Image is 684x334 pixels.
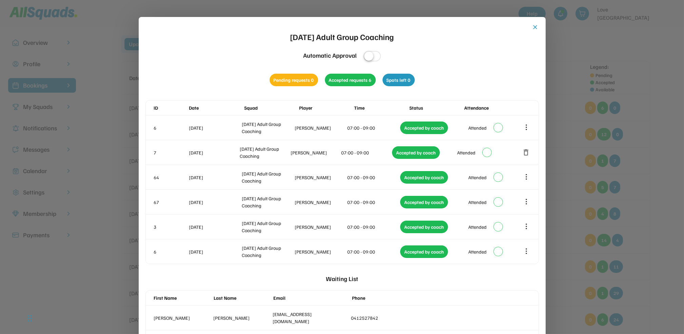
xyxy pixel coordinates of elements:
div: Accepted by coach [400,245,448,258]
div: Attendance [464,104,518,111]
div: [DATE] [189,248,241,255]
div: 07:00 - 09:00 [348,174,399,181]
div: Player [299,104,353,111]
div: Accepted by coach [392,146,440,159]
div: [PERSON_NAME] [154,314,211,321]
div: [DATE] [189,149,239,156]
div: [PERSON_NAME] [295,199,346,206]
div: [DATE] Adult Group Coaching [242,195,293,209]
div: Squad [244,104,298,111]
div: [DATE] Adult Group Coaching [242,170,293,184]
div: 67 [154,199,188,206]
div: Attended [468,248,487,255]
div: 6 [154,248,188,255]
div: Waiting List [326,271,358,287]
div: Email [274,294,349,301]
div: 6 [154,124,188,131]
div: Attended [468,199,487,206]
div: Automatic Approval [303,51,357,60]
div: Attended [468,223,487,230]
div: [EMAIL_ADDRESS][DOMAIN_NAME] [273,311,348,325]
div: 07:00 - 09:00 [348,199,399,206]
div: ID [154,104,188,111]
div: Date [189,104,243,111]
div: Time [354,104,408,111]
div: [DATE] Adult Group Coaching [242,244,293,259]
div: [PERSON_NAME] [295,248,346,255]
div: Accepted by coach [400,122,448,134]
div: [PERSON_NAME] [295,174,346,181]
div: Attended [457,149,475,156]
div: [PERSON_NAME] [295,124,346,131]
div: 07:00 - 09:00 [341,149,391,156]
div: [DATE] [189,174,241,181]
div: Accepted by coach [400,171,448,184]
div: Spots left 0 [383,74,415,86]
div: [DATE] Adult Group Coaching [242,120,293,135]
div: [DATE] [189,199,241,206]
div: Status [409,104,463,111]
div: 7 [154,149,188,156]
div: 07:00 - 09:00 [348,223,399,230]
div: 07:00 - 09:00 [348,248,399,255]
div: [PERSON_NAME] [213,314,270,321]
div: [PERSON_NAME] [291,149,340,156]
div: 07:00 - 09:00 [348,124,399,131]
div: 64 [154,174,188,181]
div: Attended [468,124,487,131]
div: [DATE] Adult Group Coaching [242,220,293,234]
div: Pending requests 0 [270,74,318,86]
div: Accepted by coach [400,221,448,233]
div: Phone [352,294,428,301]
div: [DATE] Adult Group Coaching [290,31,394,43]
div: [DATE] [189,124,241,131]
div: 0412527842 [351,314,427,321]
div: [DATE] [189,223,241,230]
div: [PERSON_NAME] [295,223,346,230]
button: delete [522,148,530,156]
div: [DATE] Adult Group Coaching [240,145,289,160]
div: Attended [468,174,487,181]
div: First Name [154,294,211,301]
div: Accepted requests 6 [325,74,376,86]
button: close [532,24,539,31]
div: 3 [154,223,188,230]
div: Last Name [214,294,270,301]
div: Accepted by coach [400,196,448,208]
